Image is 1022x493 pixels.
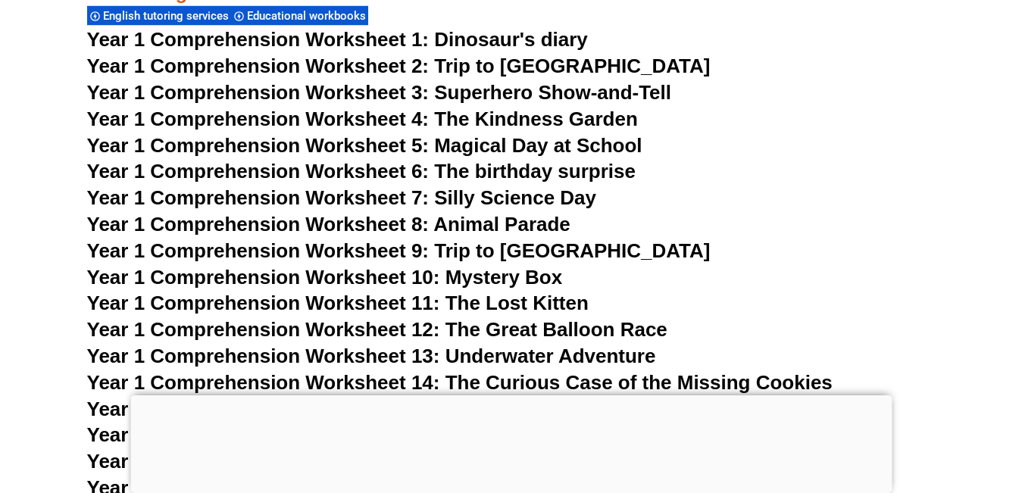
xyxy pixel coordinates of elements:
a: Year 1 Comprehension Worksheet 2: Trip to [GEOGRAPHIC_DATA] [87,55,711,77]
div: English tutoring services [87,5,231,26]
a: Year 1 Comprehension Worksheet 5: Magical Day at School [87,134,642,157]
span: English tutoring services [103,9,233,23]
a: Year 1 Comprehension Worksheet 11: The Lost Kitten [87,292,589,314]
a: Year 1 Comprehension Worksheet 1: Dinosaur's diary [87,28,588,51]
a: Year 1 Comprehension Worksheet 16: The Giant Sneezes [87,423,620,446]
a: Year 1 Comprehension Worksheet 13: Underwater Adventure [87,345,656,367]
span: Educational workbooks [247,9,370,23]
iframe: Advertisement [130,395,892,489]
div: Educational workbooks [231,5,368,26]
a: Year 1 Comprehension Worksheet 6: The birthday surprise [87,160,636,183]
a: Year 1 Comprehension Worksheet 14: The Curious Case of the Missing Cookies [87,371,833,394]
a: Year 1 Comprehension Worksheet 4: The Kindness Garden [87,108,638,130]
a: Year 1 Comprehension Worksheet 9: Trip to [GEOGRAPHIC_DATA] [87,239,711,262]
a: Year 1 Comprehension Worksheet 12: The Great Balloon Race [87,318,667,341]
a: Year 1 Comprehension Worksheet 8: Animal Parade [87,213,570,236]
a: Year 1 Comprehension Worksheet 15: The Music of Dreams [87,398,644,420]
iframe: Chat Widget [770,322,1022,493]
a: Year 1 Comprehension Worksheet 7: Silly Science Day [87,186,597,209]
a: Year 1 Comprehension Worksheet 17: The Time-Travelling Toy Box [87,450,712,473]
a: Year 1 Comprehension Worksheet 3: Superhero Show-and-Tell [87,81,672,104]
a: Year 1 Comprehension Worksheet 10: Mystery Box [87,266,563,289]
